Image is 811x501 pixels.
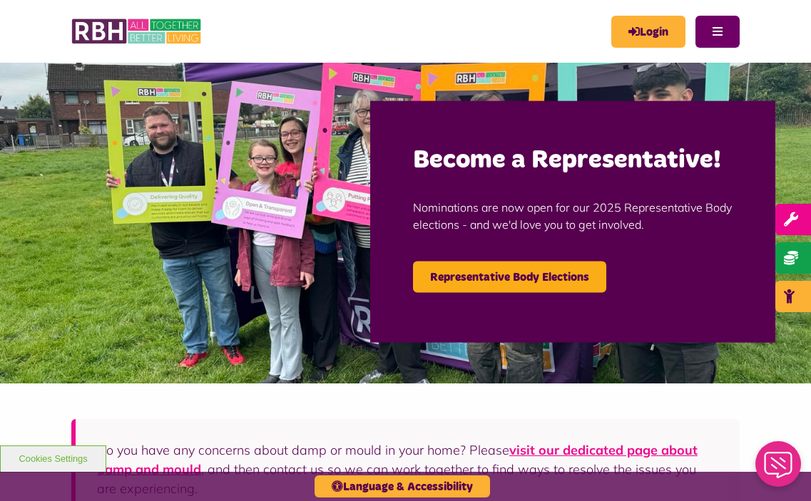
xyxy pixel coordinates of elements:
p: Nominations are now open for our 2025 Representative Body elections - and we'd love you to get in... [413,177,733,254]
a: MyRBH [611,16,685,48]
iframe: Netcall Web Assistant for live chat [747,437,811,501]
h2: Become a Representative! [413,144,733,177]
button: Language & Accessibility [315,475,490,497]
button: Navigation [695,16,740,48]
a: Representative Body Elections [413,261,606,292]
img: RBH [71,14,203,48]
p: Do you have any concerns about damp or mould in your home? Please , and then contact us so we can... [97,440,718,498]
